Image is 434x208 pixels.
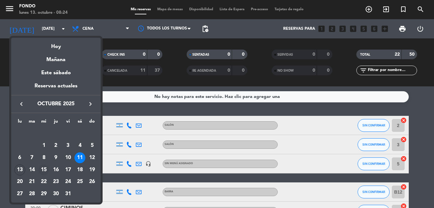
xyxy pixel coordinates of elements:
[38,118,50,128] th: miércoles
[74,152,86,164] td: 11 de octubre de 2025
[27,177,37,188] div: 21
[50,188,61,199] div: 30
[74,177,85,188] div: 25
[27,188,37,199] div: 28
[11,82,101,95] div: Reservas actuales
[14,176,26,188] td: 20 de octubre de 2025
[26,118,38,128] th: martes
[50,177,61,188] div: 23
[86,152,98,164] td: 12 de octubre de 2025
[14,188,25,199] div: 27
[38,164,50,176] td: 15 de octubre de 2025
[14,177,25,188] div: 20
[14,164,26,176] td: 13 de octubre de 2025
[27,152,37,163] div: 7
[14,152,26,164] td: 6 de octubre de 2025
[26,188,38,200] td: 28 de octubre de 2025
[50,164,61,175] div: 16
[38,152,49,163] div: 8
[87,164,97,175] div: 19
[62,164,74,176] td: 17 de octubre de 2025
[26,164,38,176] td: 14 de octubre de 2025
[63,188,74,199] div: 31
[26,176,38,188] td: 21 de octubre de 2025
[62,188,74,200] td: 31 de octubre de 2025
[14,152,25,163] div: 6
[16,100,27,108] button: keyboard_arrow_left
[26,152,38,164] td: 7 de octubre de 2025
[62,140,74,152] td: 3 de octubre de 2025
[27,164,37,175] div: 14
[63,177,74,188] div: 24
[38,177,49,188] div: 22
[38,140,49,151] div: 1
[50,118,62,128] th: jueves
[87,177,97,188] div: 26
[74,164,86,176] td: 18 de octubre de 2025
[86,176,98,188] td: 26 de octubre de 2025
[87,140,97,151] div: 5
[50,140,61,151] div: 2
[74,152,85,163] div: 11
[86,140,98,152] td: 5 de octubre de 2025
[63,140,74,151] div: 3
[87,152,97,163] div: 12
[11,51,101,64] div: Mañana
[38,152,50,164] td: 8 de octubre de 2025
[14,164,25,175] div: 13
[50,140,62,152] td: 2 de octubre de 2025
[38,188,50,200] td: 29 de octubre de 2025
[86,118,98,128] th: domingo
[74,176,86,188] td: 25 de octubre de 2025
[27,100,85,108] span: octubre 2025
[63,164,74,175] div: 17
[62,118,74,128] th: viernes
[38,164,49,175] div: 15
[63,152,74,163] div: 10
[38,140,50,152] td: 1 de octubre de 2025
[14,118,26,128] th: lunes
[11,64,101,82] div: Este sábado
[62,176,74,188] td: 24 de octubre de 2025
[14,128,98,140] td: OCT.
[14,188,26,200] td: 27 de octubre de 2025
[62,152,74,164] td: 10 de octubre de 2025
[86,164,98,176] td: 19 de octubre de 2025
[74,164,85,175] div: 18
[74,118,86,128] th: sábado
[74,140,85,151] div: 4
[11,38,101,51] div: Hoy
[50,152,62,164] td: 9 de octubre de 2025
[18,100,25,108] i: keyboard_arrow_left
[38,176,50,188] td: 22 de octubre de 2025
[50,152,61,163] div: 9
[50,164,62,176] td: 16 de octubre de 2025
[74,140,86,152] td: 4 de octubre de 2025
[87,100,94,108] i: keyboard_arrow_right
[50,176,62,188] td: 23 de octubre de 2025
[85,100,96,108] button: keyboard_arrow_right
[38,188,49,199] div: 29
[50,188,62,200] td: 30 de octubre de 2025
